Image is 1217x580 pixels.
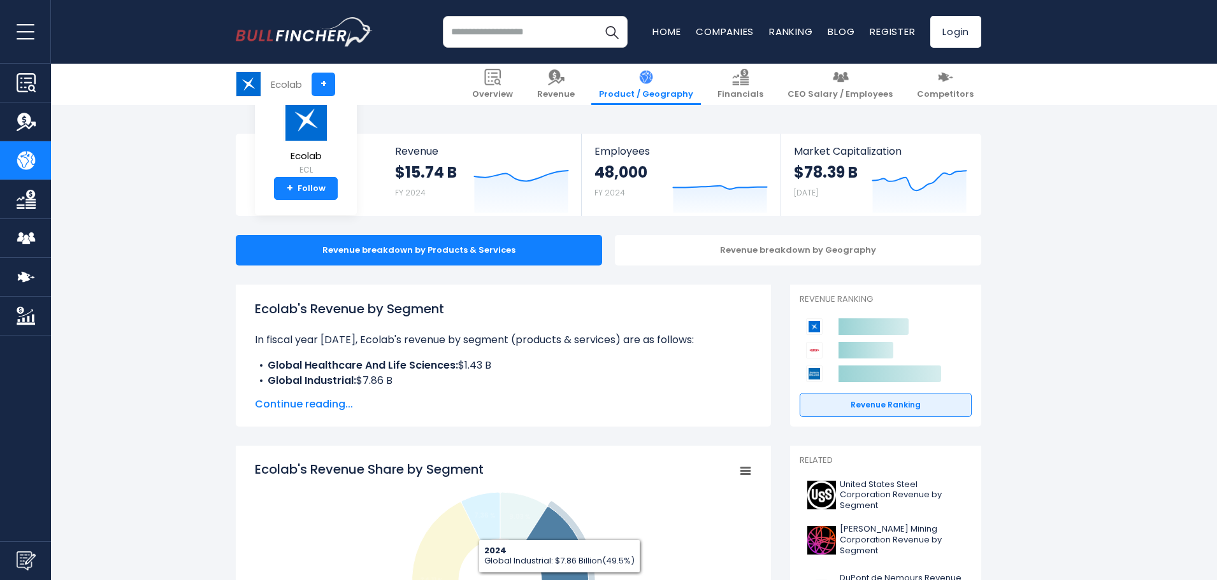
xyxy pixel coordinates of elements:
span: CEO Salary / Employees [788,89,893,100]
img: bullfincher logo [236,17,373,46]
a: Register [870,25,915,38]
span: Revenue [395,145,569,157]
a: Companies [696,25,754,38]
small: FY 2024 [594,187,625,198]
img: B logo [807,526,836,555]
strong: $15.74 B [395,162,457,182]
a: United States Steel Corporation Revenue by Segment [800,476,972,515]
span: Overview [472,89,513,100]
a: Ranking [769,25,812,38]
a: Ecolab ECL [283,98,329,178]
b: Global Healthcare And Life Sciences: [268,358,458,372]
div: Revenue breakdown by Products & Services [236,235,602,265]
small: [DATE] [794,187,818,198]
span: Ecolab [284,151,328,162]
span: Competitors [917,89,974,100]
a: Financials [710,64,771,105]
a: Overview [464,64,521,105]
a: CEO Salary / Employees [780,64,900,105]
span: Product / Geography [599,89,693,100]
button: Search [596,16,628,48]
a: Revenue $15.74 B FY 2024 [382,134,582,216]
img: ECL logo [284,99,328,141]
span: [PERSON_NAME] Mining Corporation Revenue by Segment [840,524,964,556]
img: DuPont de Nemours competitors logo [806,342,823,358]
a: Blog [828,25,854,38]
a: Revenue [529,64,582,105]
small: ECL [284,164,328,176]
div: Ecolab [271,77,302,92]
small: FY 2024 [395,187,426,198]
tspan: Ecolab's Revenue Share by Segment [255,460,484,478]
div: Revenue breakdown by Geography [615,235,981,265]
span: Employees [594,145,767,157]
strong: $78.39 B [794,162,858,182]
img: Sherwin-Williams Company competitors logo [806,365,823,382]
img: ECL logo [236,72,261,96]
span: Revenue [537,89,575,100]
img: Ecolab competitors logo [806,318,823,335]
strong: + [287,183,293,194]
li: $7.86 B [255,373,752,388]
a: +Follow [274,177,338,200]
p: Related [800,455,972,466]
a: Market Capitalization $78.39 B [DATE] [781,134,980,216]
span: United States Steel Corporation Revenue by Segment [840,479,964,512]
a: Login [930,16,981,48]
p: Revenue Ranking [800,294,972,305]
tspan: 9.03 % [509,512,531,521]
li: $1.43 B [255,358,752,373]
tspan: 7.36 % [474,511,496,520]
span: Continue reading... [255,397,752,412]
p: In fiscal year [DATE], Ecolab's revenue by segment (products & services) are as follows: [255,332,752,348]
h1: Ecolab's Revenue by Segment [255,299,752,318]
img: X logo [807,481,836,509]
span: Financials [717,89,763,100]
b: Global Industrial: [268,373,356,388]
span: Market Capitalization [794,145,967,157]
a: Product / Geography [591,64,701,105]
a: Revenue Ranking [800,393,972,417]
a: [PERSON_NAME] Mining Corporation Revenue by Segment [800,521,972,560]
a: Employees 48,000 FY 2024 [582,134,780,216]
a: Go to homepage [236,17,373,46]
a: Home [652,25,681,38]
a: Competitors [909,64,981,105]
strong: 48,000 [594,162,647,182]
a: + [312,73,335,96]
